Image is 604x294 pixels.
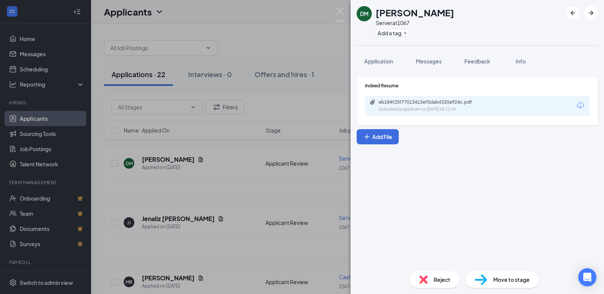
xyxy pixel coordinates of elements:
button: Add FilePlus [357,129,399,144]
span: Feedback [464,58,490,65]
div: DM [360,10,368,17]
div: Open Intercom Messenger [578,268,596,286]
svg: Download [576,101,585,110]
div: Uploaded by applicant on [DATE] 18:12:24 [379,106,492,112]
button: PlusAdd a tag [376,29,409,37]
span: Messages [416,58,442,65]
button: ArrowLeftNew [566,6,580,20]
svg: Paperclip [370,99,376,105]
svg: Plus [403,31,407,35]
svg: ArrowRight [587,8,596,17]
div: eb184f25f77013413ef5dab4320a924c.pdf [379,99,485,105]
a: Paperclipeb184f25f77013413ef5dab4320a924c.pdfUploaded by applicant on [DATE] 18:12:24 [370,99,492,112]
div: Server at 1067 [376,19,454,27]
span: Application [364,58,393,65]
button: ArrowRight [584,6,598,20]
svg: ArrowLeftNew [568,8,577,17]
span: Reject [434,275,450,284]
span: Move to stage [493,275,530,284]
div: Indeed Resume [365,82,590,89]
span: Info [516,58,526,65]
svg: Plus [363,133,371,141]
h1: [PERSON_NAME] [376,6,454,19]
